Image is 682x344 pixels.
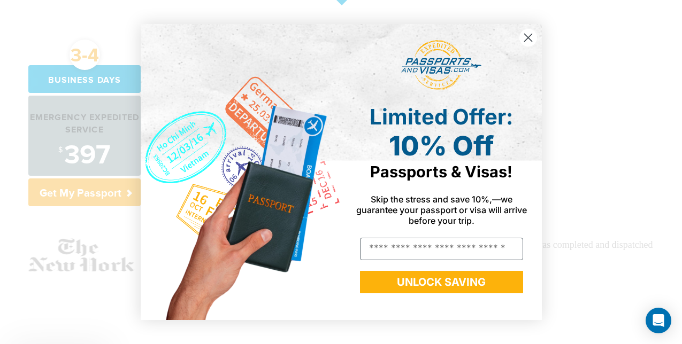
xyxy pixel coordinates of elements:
span: Limited Offer: [370,104,513,130]
img: passports and visas [401,40,481,90]
span: 10% Off [389,130,494,162]
span: Skip the stress and save 10%,—we guarantee your passport or visa will arrive before your trip. [356,194,527,226]
img: de9cda0d-0715-46ca-9a25-073762a91ba7.png [141,24,341,319]
button: Close dialog [519,28,538,47]
button: UNLOCK SAVING [360,271,523,293]
div: Open Intercom Messenger [646,308,671,333]
span: Passports & Visas! [370,162,512,181]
